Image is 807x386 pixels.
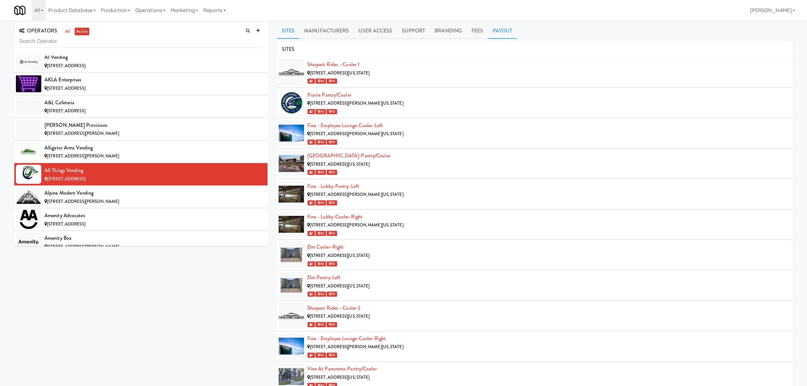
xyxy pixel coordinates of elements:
span: OPERATORS [19,27,57,34]
span: 1 [308,353,315,358]
li: All Things Vending[STREET_ADDRESS] [14,163,268,186]
span: [STREET_ADDRESS][US_STATE] [310,252,370,258]
span: [STREET_ADDRESS][PERSON_NAME][US_STATE] [310,344,403,350]
span: [STREET_ADDRESS] [47,176,85,182]
span: 42 [315,109,326,114]
span: 10 [327,322,337,327]
span: [STREET_ADDRESS][PERSON_NAME][US_STATE] [310,131,403,137]
span: [STREET_ADDRESS][PERSON_NAME] [47,130,119,136]
a: Sharpest Rides - Cooler 1 [307,61,360,68]
a: Fees [467,23,488,39]
span: 1 [308,170,315,175]
span: 1 [308,322,315,327]
input: Search Operator [19,36,263,47]
a: Sites [277,23,300,39]
span: 10 [327,109,337,114]
div: All Things Vending [44,166,263,175]
span: 42 [315,292,326,297]
span: 1 [308,140,315,145]
span: 1 [308,109,315,114]
span: [STREET_ADDRESS] [47,108,85,114]
li: AI Vending[STREET_ADDRESS] [14,50,268,72]
span: 42 [315,322,326,327]
a: Fine - Lobby-Pantry-Left [307,183,359,190]
a: active [75,28,89,36]
span: 1 [308,231,315,236]
span: 10 [327,231,337,236]
span: 1 [308,79,315,84]
span: [STREET_ADDRESS] [47,63,85,69]
span: 10 [327,261,337,266]
li: Amenity Box[STREET_ADDRESS][PERSON_NAME] [14,231,268,253]
span: [STREET_ADDRESS] [47,85,85,91]
span: 1 [308,261,315,266]
a: Payout [488,23,517,39]
span: 42 [315,140,326,145]
a: Prairie Pantry/Cooler [307,91,351,99]
a: Fine - Lobby-Cooler-Right [307,213,363,220]
span: 42 [315,79,326,84]
span: [STREET_ADDRESS][PERSON_NAME] [47,153,119,159]
div: A&L Cafeteria [44,98,263,107]
li: Alpine Modern Vending[STREET_ADDRESS][PERSON_NAME] [14,186,268,208]
span: [STREET_ADDRESS][US_STATE] [310,374,370,380]
span: 42 [315,353,326,358]
span: [STREET_ADDRESS][PERSON_NAME][US_STATE] [310,100,403,106]
li: A&L Cafeteria[STREET_ADDRESS] [14,95,268,118]
div: Amenity Box [44,233,263,243]
div: [PERSON_NAME] Provisions [44,121,263,130]
li: [PERSON_NAME] Provisions[STREET_ADDRESS][PERSON_NAME] [14,118,268,141]
span: SITES [282,45,295,53]
span: 10 [327,140,337,145]
span: [STREET_ADDRESS][PERSON_NAME][US_STATE] [310,222,403,228]
span: 10 [327,353,337,358]
a: Fine - Employee Lounge-Cooler-Right [307,335,386,342]
span: [STREET_ADDRESS][US_STATE] [310,283,370,289]
img: Micromart [14,5,25,16]
div: AI Vending [44,52,263,62]
a: all [64,28,71,36]
div: Amenity Advocates [44,211,263,220]
a: Sharpest Rides - Cooler 2 [307,304,361,312]
span: 10 [327,79,337,84]
span: 10 [327,200,337,205]
li: Alligator Arms Vending[STREET_ADDRESS][PERSON_NAME] [14,141,268,163]
span: [STREET_ADDRESS][PERSON_NAME] [47,244,119,250]
span: [STREET_ADDRESS][PERSON_NAME][US_STATE] [310,191,403,197]
span: 10 [327,292,337,297]
span: 42 [315,261,326,266]
a: Elm Cooler-Right [307,243,344,251]
span: 42 [315,170,326,175]
a: Elm Pantry-Left [307,274,341,281]
span: 42 [315,200,326,205]
a: Vine at Panorama-Pantry/Cooler [307,365,377,372]
a: Support [397,23,430,39]
span: [STREET_ADDRESS][US_STATE] [310,70,370,76]
span: [STREET_ADDRESS] [47,221,85,227]
a: Branding [430,23,467,39]
span: [STREET_ADDRESS][US_STATE] [310,313,370,319]
a: Fine - Employee Lounge-Cooler-Left [307,122,383,129]
span: 42 [315,231,326,236]
div: AKLA Enterprises [44,75,263,85]
span: 1 [308,200,315,205]
li: Amenity Advocates[STREET_ADDRESS] [14,208,268,231]
li: AKLA Enterprises[STREET_ADDRESS] [14,72,268,95]
span: [STREET_ADDRESS][PERSON_NAME] [47,198,119,204]
span: [STREET_ADDRESS][US_STATE] [310,161,370,167]
span: 1 [308,292,315,297]
div: Alligator Arms Vending [44,143,263,153]
a: Manufacturers [299,23,354,39]
span: 10 [327,170,337,175]
a: [GEOGRAPHIC_DATA]-Pantry/Cooler [307,152,390,159]
div: Alpine Modern Vending [44,188,263,198]
a: User Access [354,23,397,39]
